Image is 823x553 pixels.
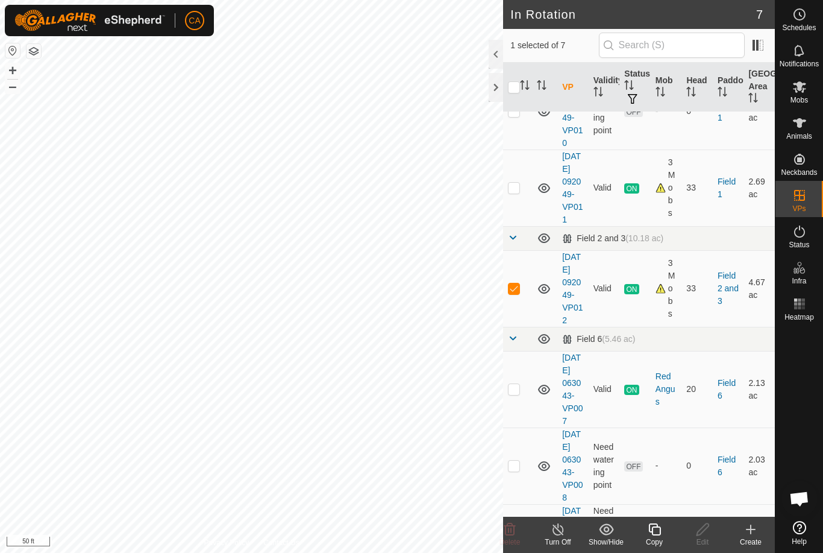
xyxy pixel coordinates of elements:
p-sorticon: Activate to sort [748,95,758,104]
p-sorticon: Activate to sort [537,82,546,92]
div: 3 Mobs [656,156,677,220]
td: 0 [681,428,713,504]
span: OFF [624,107,642,117]
span: OFF [624,461,642,472]
p-sorticon: Activate to sort [520,82,530,92]
button: Reset Map [5,43,20,58]
div: Copy [630,537,678,548]
div: Red Angus [656,370,677,408]
div: Show/Hide [582,537,630,548]
span: VPs [792,205,806,212]
span: (5.46 ac) [602,334,635,344]
td: Valid [589,351,620,428]
p-sorticon: Activate to sort [718,89,727,98]
span: Infra [792,277,806,285]
button: – [5,79,20,93]
td: 33 [681,250,713,327]
a: [DATE] 092049-VP010 [562,75,583,148]
p-sorticon: Activate to sort [656,89,665,98]
th: VP [557,63,589,112]
a: Help [775,516,823,550]
span: ON [624,284,639,294]
div: Field 2 and 3 [562,233,663,244]
p-sorticon: Activate to sort [686,89,696,98]
span: Delete [499,538,521,546]
span: ON [624,183,639,194]
a: Field 6 [718,378,736,400]
th: Mob [651,63,682,112]
span: Status [789,241,809,248]
a: Contact Us [263,537,299,548]
th: Head [681,63,713,112]
a: Field 2 and 3 [718,271,739,306]
a: [DATE] 092049-VP012 [562,252,583,325]
th: Status [619,63,651,112]
td: 2.69 ac [743,150,775,226]
td: 20 [681,351,713,428]
td: Need watering point [589,428,620,504]
a: Field 6 [718,455,736,477]
td: 4.67 ac [743,250,775,327]
span: Notifications [780,60,819,68]
span: Schedules [782,24,816,31]
div: 3 Mobs [656,257,677,320]
span: CA [189,14,200,27]
button: Map Layers [27,44,41,58]
p-sorticon: Activate to sort [593,89,603,98]
td: Valid [589,250,620,327]
a: Open chat [781,481,818,517]
th: Validity [589,63,620,112]
button: + [5,63,20,78]
a: [DATE] 092049-VP011 [562,151,583,224]
a: Field 1 [718,100,736,122]
span: 1 selected of 7 [510,39,598,52]
div: - [656,460,677,472]
span: Mobs [790,96,808,104]
a: Field 1 [718,177,736,199]
span: Neckbands [781,169,817,176]
td: 33 [681,150,713,226]
div: Turn Off [534,537,582,548]
a: [DATE] 063043-VP007 [562,353,583,426]
p-sorticon: Activate to sort [624,82,634,92]
h2: In Rotation [510,7,756,22]
th: Paddock [713,63,744,112]
input: Search (S) [599,33,745,58]
span: Heatmap [784,314,814,321]
td: Valid [589,150,620,226]
a: Privacy Policy [204,537,249,548]
td: 2.13 ac [743,351,775,428]
span: ON [624,385,639,395]
img: Gallagher Logo [14,10,165,31]
div: Create [727,537,775,548]
span: (10.18 ac) [625,233,663,243]
span: Animals [786,133,812,140]
span: Help [792,538,807,545]
div: Edit [678,537,727,548]
a: [DATE] 063043-VP008 [562,429,583,502]
th: [GEOGRAPHIC_DATA] Area [743,63,775,112]
td: 2.03 ac [743,428,775,504]
div: Field 6 [562,334,635,344]
span: 7 [756,5,763,24]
